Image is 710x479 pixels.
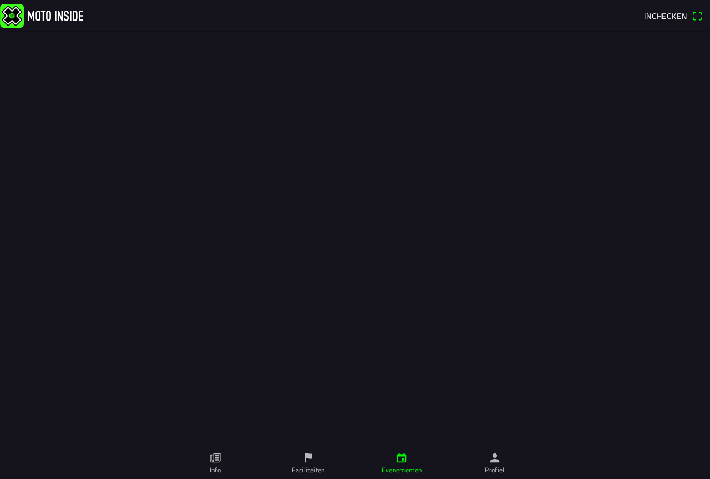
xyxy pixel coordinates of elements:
[644,10,687,22] span: Inchecken
[209,452,221,464] ion-icon: paper
[210,465,221,475] ion-label: Info
[485,465,505,475] ion-label: Profiel
[395,452,408,464] ion-icon: calendar
[302,452,315,464] ion-icon: flag
[489,452,501,464] ion-icon: person
[292,465,324,475] ion-label: Faciliteiten
[638,6,708,25] a: Incheckenqr scanner
[382,465,422,475] ion-label: Evenementen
